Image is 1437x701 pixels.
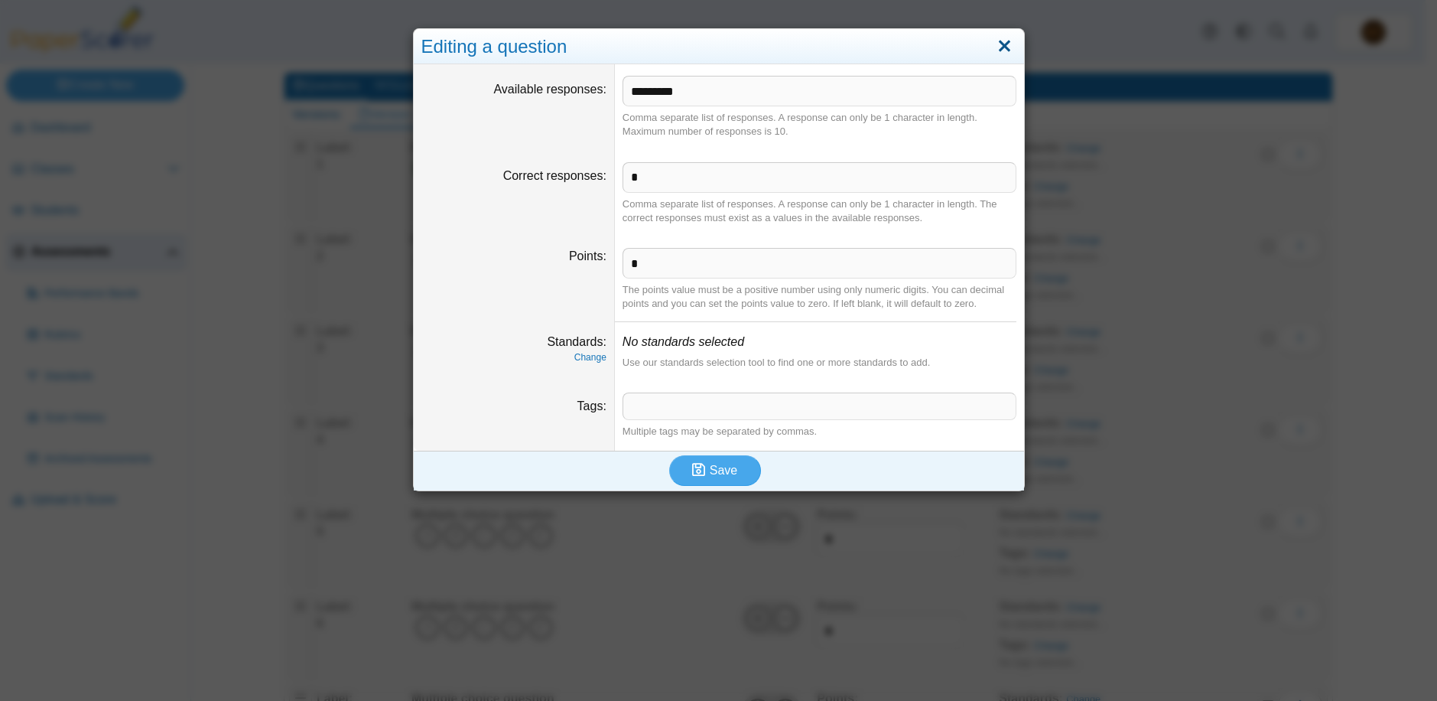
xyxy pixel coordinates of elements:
[574,352,606,363] a: Change
[710,464,737,477] span: Save
[993,34,1016,60] a: Close
[623,356,1016,370] div: Use our standards selection tool to find one or more standards to add.
[569,249,606,262] label: Points
[503,169,606,182] label: Correct responses
[623,111,1016,139] div: Comma separate list of responses. A response can only be 1 character in length. Maximum number of...
[669,455,761,486] button: Save
[547,335,606,348] label: Standards
[623,283,1016,311] div: The points value must be a positive number using only numeric digits. You can decimal points and ...
[493,83,606,96] label: Available responses
[623,393,1016,420] tags: ​
[577,399,606,412] label: Tags
[623,197,1016,225] div: Comma separate list of responses. A response can only be 1 character in length. The correct respo...
[623,335,744,348] i: No standards selected
[623,425,1016,439] div: Multiple tags may be separated by commas.
[414,29,1024,65] div: Editing a question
